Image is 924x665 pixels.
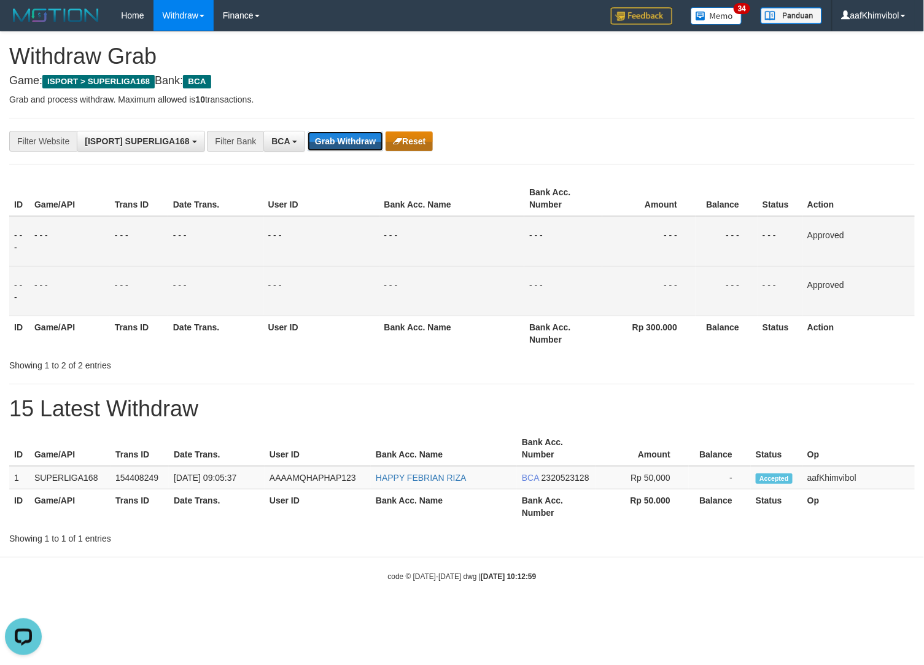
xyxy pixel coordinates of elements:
[29,181,110,216] th: Game/API
[596,466,689,489] td: Rp 50,000
[9,316,29,351] th: ID
[308,131,383,151] button: Grab Withdraw
[9,216,29,266] td: - - -
[169,466,265,489] td: [DATE] 09:05:37
[111,431,169,466] th: Trans ID
[263,216,379,266] td: - - -
[602,316,696,351] th: Rp 300.000
[481,572,536,581] strong: [DATE] 10:12:59
[751,431,802,466] th: Status
[169,431,265,466] th: Date Trans.
[110,316,168,351] th: Trans ID
[265,466,371,489] td: AAAAMQHAPHAP123
[524,216,602,266] td: - - -
[9,181,29,216] th: ID
[689,431,751,466] th: Balance
[9,75,915,87] h4: Game: Bank:
[802,266,915,316] td: Approved
[263,316,379,351] th: User ID
[263,181,379,216] th: User ID
[379,216,525,266] td: - - -
[696,216,758,266] td: - - -
[542,473,589,483] span: Copy 2320523128 to clipboard
[379,266,525,316] td: - - -
[263,266,379,316] td: - - -
[596,431,689,466] th: Amount
[9,527,376,545] div: Showing 1 to 1 of 1 entries
[756,473,793,484] span: Accepted
[696,181,758,216] th: Balance
[611,7,672,25] img: Feedback.jpg
[802,489,915,524] th: Op
[9,44,915,69] h1: Withdraw Grab
[168,216,263,266] td: - - -
[111,466,169,489] td: 154408249
[761,7,822,24] img: panduan.png
[9,431,29,466] th: ID
[802,466,915,489] td: aafKhimvibol
[111,489,169,524] th: Trans ID
[9,93,915,106] p: Grab and process withdraw. Maximum allowed is transactions.
[9,397,915,421] h1: 15 Latest Withdraw
[9,354,376,371] div: Showing 1 to 2 of 2 entries
[524,316,602,351] th: Bank Acc. Number
[110,266,168,316] td: - - -
[696,316,758,351] th: Balance
[207,131,263,152] div: Filter Bank
[195,95,205,104] strong: 10
[386,131,433,151] button: Reset
[263,131,305,152] button: BCA
[689,489,751,524] th: Balance
[802,316,915,351] th: Action
[9,489,29,524] th: ID
[758,216,802,266] td: - - -
[168,316,263,351] th: Date Trans.
[168,181,263,216] th: Date Trans.
[265,431,371,466] th: User ID
[9,466,29,489] td: 1
[29,431,111,466] th: Game/API
[168,266,263,316] td: - - -
[169,489,265,524] th: Date Trans.
[85,136,189,146] span: [ISPORT] SUPERLIGA168
[29,266,110,316] td: - - -
[758,181,802,216] th: Status
[29,316,110,351] th: Game/API
[691,7,742,25] img: Button%20Memo.svg
[371,489,517,524] th: Bank Acc. Name
[9,266,29,316] td: - - -
[696,266,758,316] td: - - -
[29,216,110,266] td: - - -
[77,131,204,152] button: [ISPORT] SUPERLIGA168
[602,216,696,266] td: - - -
[183,75,211,88] span: BCA
[522,473,539,483] span: BCA
[517,489,596,524] th: Bank Acc. Number
[524,266,602,316] td: - - -
[802,181,915,216] th: Action
[5,5,42,42] button: Open LiveChat chat widget
[9,131,77,152] div: Filter Website
[110,181,168,216] th: Trans ID
[751,489,802,524] th: Status
[602,181,696,216] th: Amount
[802,431,915,466] th: Op
[734,3,750,14] span: 34
[596,489,689,524] th: Rp 50.000
[371,431,517,466] th: Bank Acc. Name
[29,466,111,489] td: SUPERLIGA168
[9,6,103,25] img: MOTION_logo.png
[524,181,602,216] th: Bank Acc. Number
[517,431,596,466] th: Bank Acc. Number
[758,316,802,351] th: Status
[376,473,467,483] a: HAPPY FEBRIAN RIZA
[379,181,525,216] th: Bank Acc. Name
[42,75,155,88] span: ISPORT > SUPERLIGA168
[758,266,802,316] td: - - -
[265,489,371,524] th: User ID
[802,216,915,266] td: Approved
[271,136,290,146] span: BCA
[689,466,751,489] td: -
[110,216,168,266] td: - - -
[379,316,525,351] th: Bank Acc. Name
